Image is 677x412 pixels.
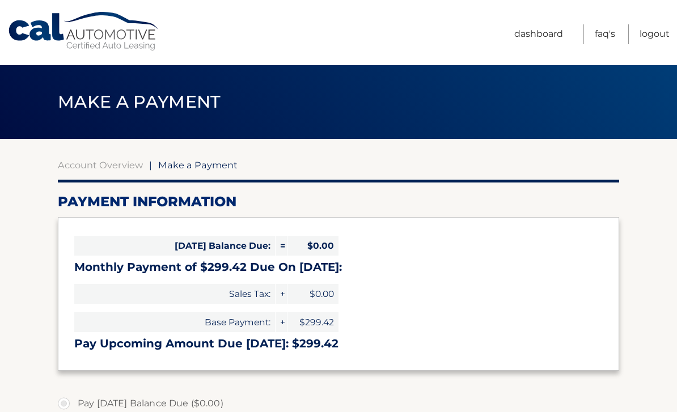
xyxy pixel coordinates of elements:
[276,312,287,332] span: +
[595,24,615,44] a: FAQ's
[58,159,143,171] a: Account Overview
[7,11,160,52] a: Cal Automotive
[58,193,619,210] h2: Payment Information
[514,24,563,44] a: Dashboard
[149,159,152,171] span: |
[287,236,338,256] span: $0.00
[74,312,275,332] span: Base Payment:
[158,159,238,171] span: Make a Payment
[640,24,670,44] a: Logout
[287,312,338,332] span: $299.42
[74,236,275,256] span: [DATE] Balance Due:
[287,284,338,304] span: $0.00
[276,236,287,256] span: =
[74,260,603,274] h3: Monthly Payment of $299.42 Due On [DATE]:
[276,284,287,304] span: +
[74,337,603,351] h3: Pay Upcoming Amount Due [DATE]: $299.42
[74,284,275,304] span: Sales Tax:
[58,91,221,112] span: Make a Payment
